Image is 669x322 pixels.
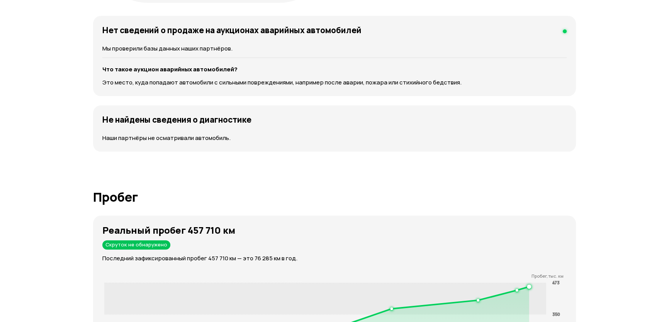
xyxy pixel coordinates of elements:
p: Это место, куда попадают автомобили с сильными повреждениями, например после аварии, пожара или с... [102,78,567,87]
h1: Пробег [93,190,576,204]
tspan: 473 [552,279,560,285]
strong: Что такое аукцион аварийных автомобилей? [102,65,238,73]
h4: Не найдены сведения о диагностике [102,115,251,125]
div: Скруток не обнаружено [102,240,170,250]
tspan: 350 [552,311,560,317]
p: Наши партнёры не осматривали автомобиль. [102,134,567,142]
p: Последний зафиксированный пробег 457 710 км — это 76 285 км в год. [102,254,576,263]
strong: Реальный пробег 457 710 км [102,224,235,236]
p: Пробег, тыс. км [102,273,564,279]
h4: Нет сведений о продаже на аукционах аварийных автомобилей [102,25,362,35]
p: Мы проверили базы данных наших партнёров. [102,44,567,53]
